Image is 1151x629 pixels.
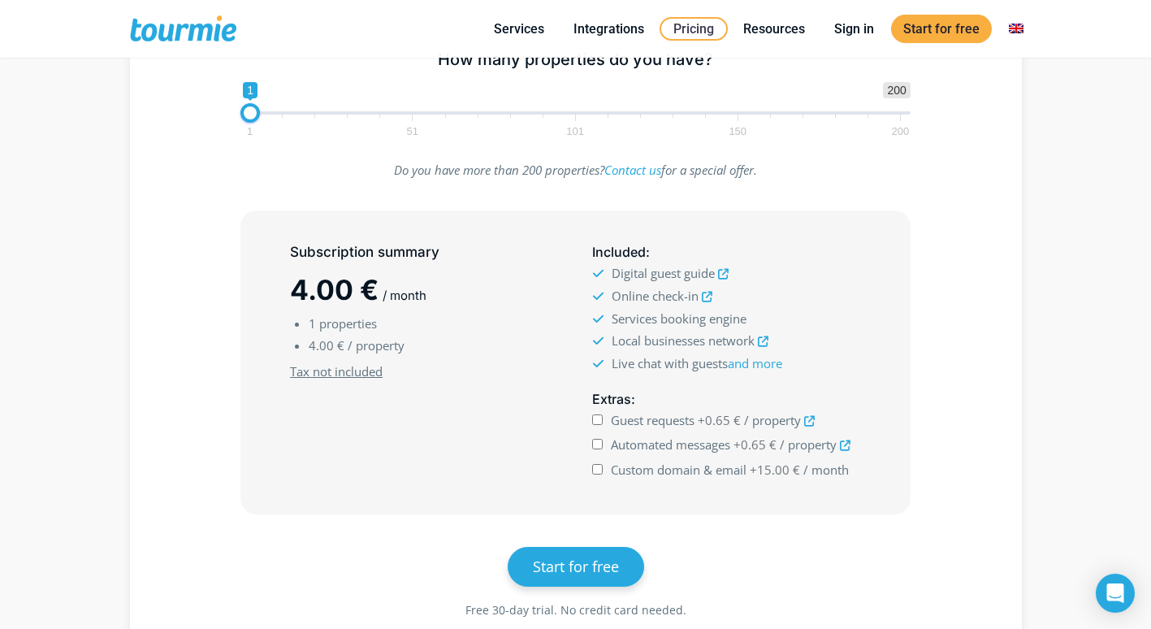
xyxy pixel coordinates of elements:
[482,19,556,39] a: Services
[533,557,619,576] span: Start for free
[803,462,849,478] span: / month
[508,547,644,587] a: Start for free
[561,19,656,39] a: Integrations
[660,17,728,41] a: Pricing
[309,315,316,332] span: 1
[592,391,631,407] span: Extras
[612,288,699,304] span: Online check-in
[348,337,405,354] span: / property
[243,82,257,98] span: 1
[612,310,746,327] span: Services booking engine
[612,332,755,349] span: Local businesses network
[822,19,886,39] a: Sign in
[319,315,377,332] span: properties
[889,128,912,135] span: 200
[728,355,782,371] a: and more
[611,462,746,478] span: Custom domain & email
[883,82,910,98] span: 200
[612,355,782,371] span: Live chat with guests
[383,288,426,303] span: / month
[290,363,383,380] u: Tax not included
[465,602,686,618] span: Free 30-day trial. No credit card needed.
[1096,574,1135,613] div: Open Intercom Messenger
[891,15,992,43] a: Start for free
[726,128,749,135] span: 150
[698,412,741,428] span: +0.65 €
[309,337,344,354] span: 4.00 €
[592,242,860,262] h5: :
[997,19,1036,39] a: Switch to
[244,128,255,135] span: 1
[611,412,694,428] span: Guest requests
[612,265,715,281] span: Digital guest guide
[750,462,800,478] span: +15.00 €
[290,242,558,262] h5: Subscription summary
[592,244,646,260] span: Included
[564,128,586,135] span: 101
[592,389,860,410] h5: :
[611,436,730,453] span: Automated messages
[405,128,421,135] span: 51
[604,162,661,178] a: Contact us
[780,436,837,453] span: / property
[240,50,911,70] h5: How many properties do you have?
[744,412,801,428] span: / property
[733,436,777,453] span: +0.65 €
[240,159,911,181] p: Do you have more than 200 properties? for a special offer.
[290,273,379,306] span: 4.00 €
[731,19,817,39] a: Resources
